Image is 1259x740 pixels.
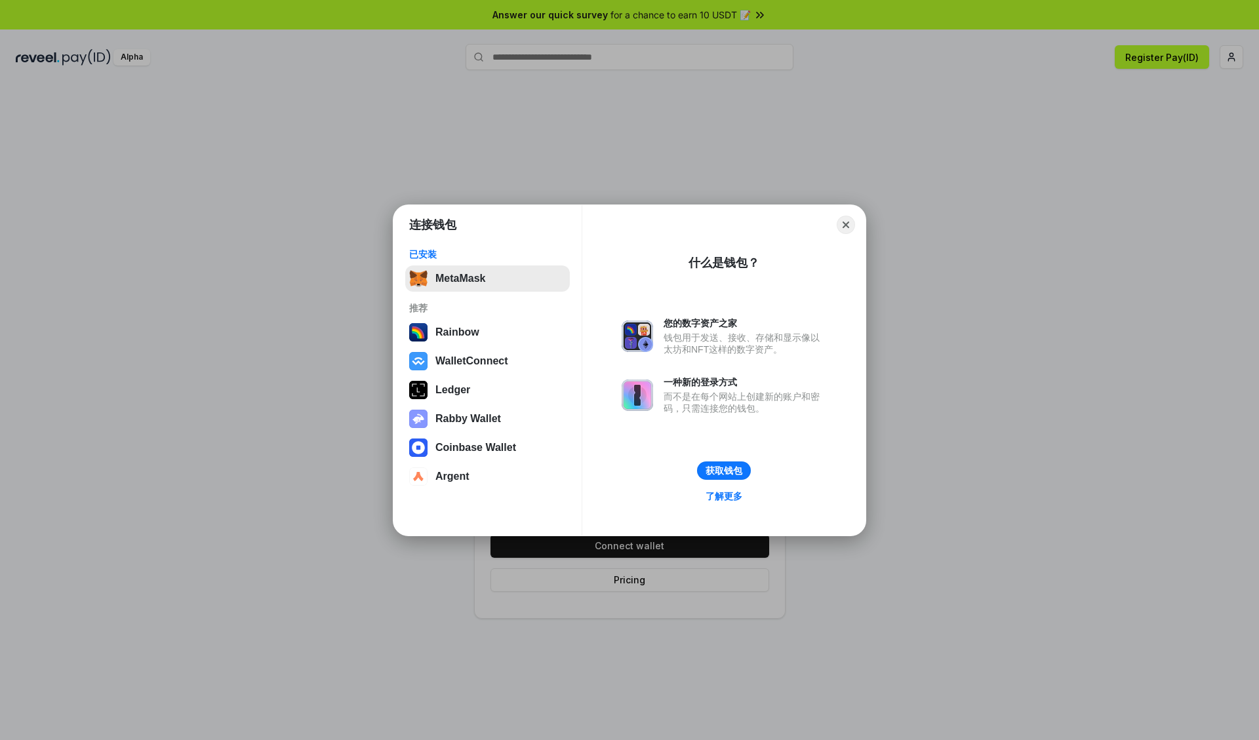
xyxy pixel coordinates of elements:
[706,465,742,477] div: 获取钱包
[409,467,428,486] img: svg+xml,%3Csvg%20width%3D%2228%22%20height%3D%2228%22%20viewBox%3D%220%200%2028%2028%22%20fill%3D...
[409,302,566,314] div: 推荐
[689,255,759,271] div: 什么是钱包？
[435,384,470,396] div: Ledger
[405,463,570,490] button: Argent
[405,377,570,403] button: Ledger
[435,273,485,284] div: MetaMask
[409,381,428,399] img: svg+xml,%3Csvg%20xmlns%3D%22http%3A%2F%2Fwww.w3.org%2F2000%2Fsvg%22%20width%3D%2228%22%20height%3...
[405,406,570,432] button: Rabby Wallet
[664,317,826,329] div: 您的数字资产之家
[706,490,742,502] div: 了解更多
[405,348,570,374] button: WalletConnect
[664,332,826,355] div: 钱包用于发送、接收、存储和显示像以太坊和NFT这样的数字资产。
[435,355,508,367] div: WalletConnect
[409,352,428,370] img: svg+xml,%3Csvg%20width%3D%2228%22%20height%3D%2228%22%20viewBox%3D%220%200%2028%2028%22%20fill%3D...
[622,380,653,411] img: svg+xml,%3Csvg%20xmlns%3D%22http%3A%2F%2Fwww.w3.org%2F2000%2Fsvg%22%20fill%3D%22none%22%20viewBox...
[435,413,501,425] div: Rabby Wallet
[405,435,570,461] button: Coinbase Wallet
[409,269,428,288] img: svg+xml,%3Csvg%20fill%3D%22none%22%20height%3D%2233%22%20viewBox%3D%220%200%2035%2033%22%20width%...
[664,391,826,414] div: 而不是在每个网站上创建新的账户和密码，只需连接您的钱包。
[698,488,750,505] a: 了解更多
[435,442,516,454] div: Coinbase Wallet
[409,217,456,233] h1: 连接钱包
[664,376,826,388] div: 一种新的登录方式
[405,319,570,345] button: Rainbow
[409,248,566,260] div: 已安装
[435,471,470,482] div: Argent
[622,321,653,352] img: svg+xml,%3Csvg%20xmlns%3D%22http%3A%2F%2Fwww.w3.org%2F2000%2Fsvg%22%20fill%3D%22none%22%20viewBox...
[409,323,428,341] img: svg+xml,%3Csvg%20width%3D%22120%22%20height%3D%22120%22%20viewBox%3D%220%200%20120%20120%22%20fil...
[405,265,570,292] button: MetaMask
[409,438,428,457] img: svg+xml,%3Csvg%20width%3D%2228%22%20height%3D%2228%22%20viewBox%3D%220%200%2028%2028%22%20fill%3D...
[837,216,855,234] button: Close
[697,461,751,480] button: 获取钱包
[409,410,428,428] img: svg+xml,%3Csvg%20xmlns%3D%22http%3A%2F%2Fwww.w3.org%2F2000%2Fsvg%22%20fill%3D%22none%22%20viewBox...
[435,326,479,338] div: Rainbow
